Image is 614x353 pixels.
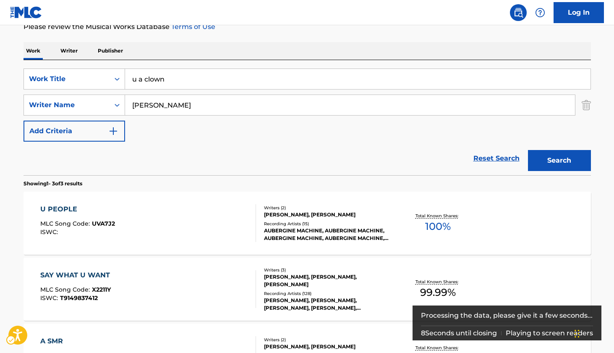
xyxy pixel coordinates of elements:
img: MLC Logo [10,6,42,18]
div: Writers ( 2 ) [264,337,391,343]
img: 9d2ae6d4665cec9f34b9.svg [108,126,118,136]
img: help [535,8,545,18]
form: Search Form [24,68,591,175]
span: MLC Song Code : [40,220,92,227]
div: Drag [575,321,580,346]
p: Please review the Musical Works Database [24,22,591,32]
div: Chat Widget [572,313,614,353]
a: SAY WHAT U WANTMLC Song Code:X2211YISWC:T9149837412Writers (3)[PERSON_NAME], [PERSON_NAME], [PERS... [24,258,591,321]
div: [PERSON_NAME], [PERSON_NAME] [264,211,391,219]
div: [PERSON_NAME], [PERSON_NAME] [264,343,391,350]
p: Work [24,42,43,60]
p: Total Known Shares: [415,279,460,285]
p: Showing 1 - 3 of 3 results [24,180,82,187]
div: Recording Artists ( 128 ) [264,290,391,297]
div: U PEOPLE [40,204,115,214]
div: On [110,95,125,115]
p: Total Known Shares: [415,213,460,219]
span: X2211Y [92,286,111,293]
a: U PEOPLEMLC Song Code:UVA7J2ISWC:Writers (2)[PERSON_NAME], [PERSON_NAME]Recording Artists (15)AUB... [24,192,591,255]
iframe: Hubspot Iframe [572,313,614,353]
div: Recording Artists ( 15 ) [264,221,391,227]
a: Reset Search [469,149,524,168]
p: Writer [58,42,80,60]
span: ISWC : [40,228,60,236]
span: T9149837412 [60,294,98,302]
img: search [513,8,523,18]
div: On [110,69,125,89]
div: Writers ( 2 ) [264,205,391,211]
div: A SMR [40,336,116,346]
p: Total Known Shares: [415,345,460,351]
span: 99.99 % [420,285,456,300]
p: Publisher [95,42,125,60]
a: Log In [554,2,604,23]
input: Search... [125,95,575,115]
span: 100 % [425,219,451,234]
span: ISWC : [40,294,60,302]
span: 8 [421,329,425,337]
div: [PERSON_NAME], [PERSON_NAME], [PERSON_NAME] [264,273,391,288]
input: Search... [125,69,590,89]
span: UVA7J2 [92,220,115,227]
img: Delete Criterion [582,95,591,116]
div: SAY WHAT U WANT [40,270,114,280]
div: Writer Name [29,100,105,110]
div: Processing the data, please give it a few seconds... [421,306,593,326]
button: Search [528,150,591,171]
span: MLC Song Code : [40,286,92,293]
a: Terms of Use [170,23,215,31]
div: AUBERGINE MACHINE, AUBERGINE MACHINE, AUBERGINE MACHINE, AUBERGINE MACHINE, AUBERGINE MACHINE [264,227,391,242]
div: Work Title [29,74,105,84]
div: [PERSON_NAME], [PERSON_NAME], [PERSON_NAME], [PERSON_NAME],[PERSON_NAME],[PERSON_NAME], [PERSON_N... [264,297,391,312]
div: Writers ( 3 ) [264,267,391,273]
button: Add Criteria [24,121,125,142]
